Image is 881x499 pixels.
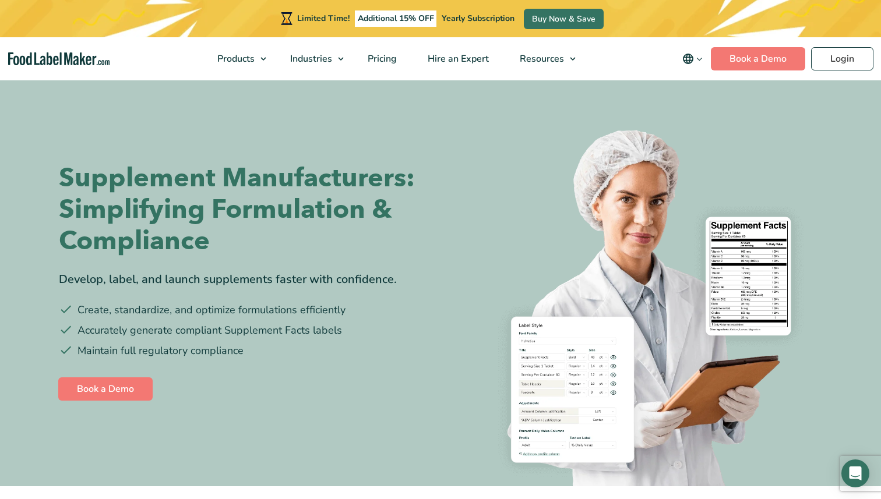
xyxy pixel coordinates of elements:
[516,52,565,65] span: Resources
[811,47,873,70] a: Login
[413,37,502,80] a: Hire an Expert
[442,13,514,24] span: Yearly Subscription
[59,323,432,338] li: Accurately generate compliant Supplement Facts labels
[297,13,350,24] span: Limited Time!
[505,37,582,80] a: Resources
[355,10,437,27] span: Additional 15% OFF
[59,343,432,359] li: Maintain full regulatory compliance
[59,302,432,318] li: Create, standardize, and optimize formulations efficiently
[287,52,333,65] span: Industries
[214,52,256,65] span: Products
[524,9,604,29] a: Buy Now & Save
[202,37,272,80] a: Products
[59,162,432,257] h1: Supplement Manufacturers: Simplifying Formulation & Compliance
[353,37,410,80] a: Pricing
[59,271,432,288] div: Develop, label, and launch supplements faster with confidence.
[424,52,490,65] span: Hire an Expert
[275,37,350,80] a: Industries
[58,377,153,401] a: Book a Demo
[711,47,805,70] a: Book a Demo
[841,459,869,487] div: Open Intercom Messenger
[364,52,398,65] span: Pricing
